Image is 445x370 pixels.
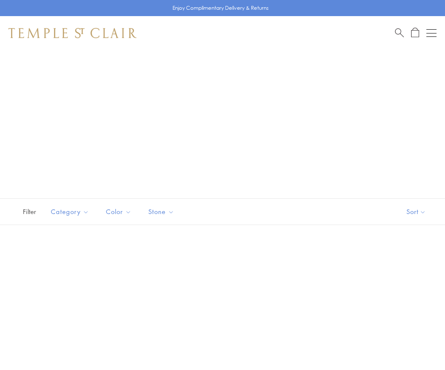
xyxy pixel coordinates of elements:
span: Category [47,206,95,217]
button: Open navigation [426,28,437,38]
button: Stone [142,202,181,221]
img: Temple St. Clair [8,28,136,38]
span: Stone [144,206,181,217]
a: Search [395,28,404,38]
p: Enjoy Complimentary Delivery & Returns [172,4,269,12]
span: Color [102,206,138,217]
button: Category [44,202,95,221]
button: Show sort by [387,199,445,225]
button: Color [100,202,138,221]
a: Open Shopping Bag [411,28,419,38]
